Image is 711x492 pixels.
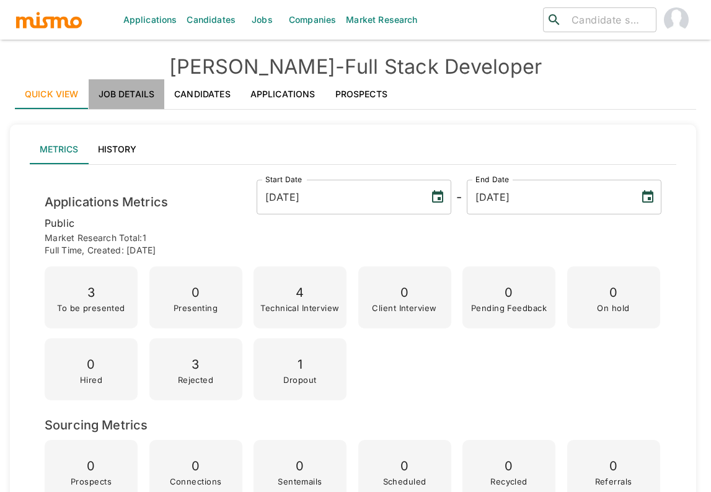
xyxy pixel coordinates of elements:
p: Scheduled [383,477,426,486]
p: 0 [278,455,322,477]
p: Hired [80,376,102,384]
p: Pending Feedback [471,304,547,312]
p: 3 [178,354,214,376]
p: 0 [597,282,629,304]
p: To be presented [57,304,125,312]
p: 0 [490,455,528,477]
button: Choose date, selected date is Oct 10, 2025 [635,185,660,209]
div: lab API tabs example [30,134,676,164]
img: Diego Gamboa [664,7,689,32]
p: Connections [170,477,222,486]
p: 0 [372,282,436,304]
p: 3 [57,282,125,304]
p: 0 [383,455,426,477]
p: Client Interview [372,304,436,312]
p: Dropout [283,376,316,384]
button: Metrics [30,134,88,164]
p: 4 [260,282,339,304]
button: Choose date, selected date is Sep 30, 2025 [425,185,450,209]
p: 0 [471,282,547,304]
p: Rejected [178,376,214,384]
p: On hold [597,304,629,312]
p: Presenting [174,304,218,312]
p: Technical Interview [260,304,339,312]
input: MM/DD/YYYY [467,180,630,214]
a: Candidates [164,79,241,109]
p: 0 [71,455,112,477]
h4: [PERSON_NAME] - Full Stack Developer [15,55,696,79]
a: Prospects [325,79,397,109]
p: Prospects [71,477,112,486]
p: Referrals [595,477,632,486]
p: Recycled [490,477,528,486]
p: 0 [170,455,222,477]
p: 0 [595,455,632,477]
p: 0 [80,354,102,376]
input: Candidate search [567,11,651,29]
a: Job Details [89,79,165,109]
label: End Date [475,174,509,185]
h6: - [456,187,462,207]
img: logo [15,11,83,29]
label: Start Date [265,174,303,185]
p: 1 [283,354,316,376]
h6: Applications Metrics [45,192,168,212]
p: public [45,214,661,232]
p: Full time , Created: [DATE] [45,244,661,257]
input: MM/DD/YYYY [257,180,420,214]
p: Market Research Total: 1 [45,232,661,244]
a: Applications [241,79,325,109]
p: 0 [174,282,218,304]
a: Quick View [15,79,89,109]
h6: Sourcing Metrics [45,415,661,435]
button: History [88,134,146,164]
p: Sentemails [278,477,322,486]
